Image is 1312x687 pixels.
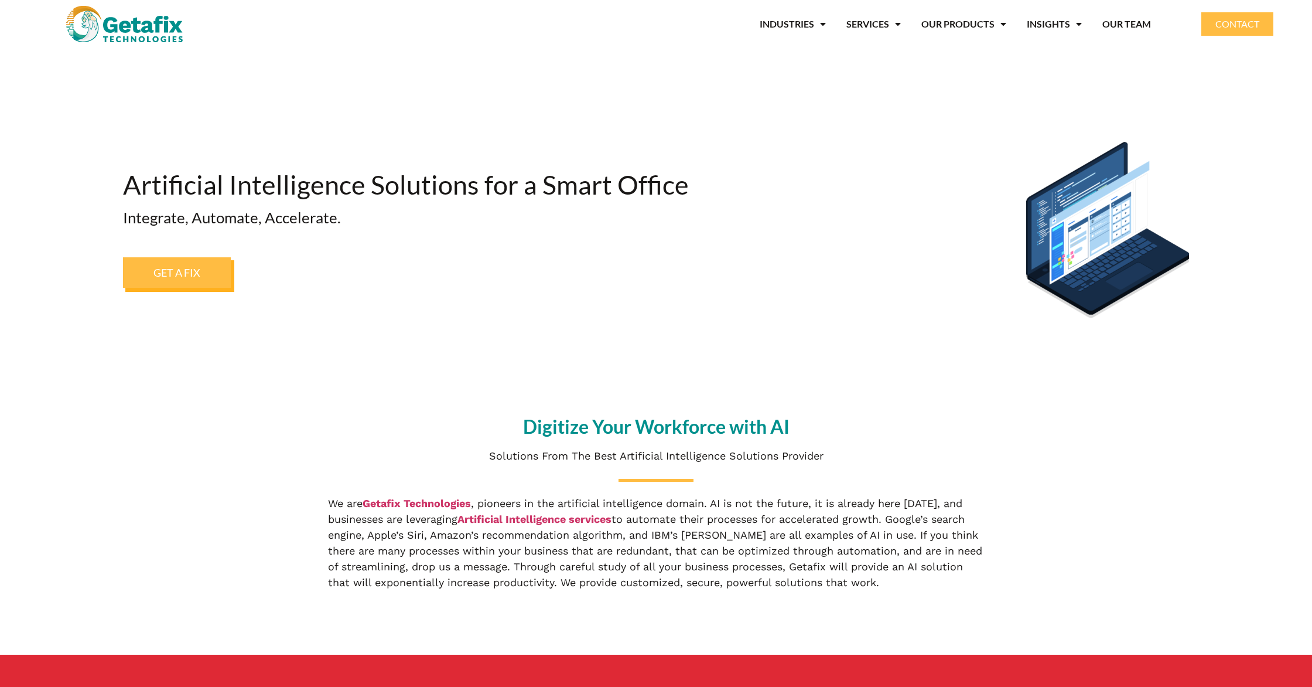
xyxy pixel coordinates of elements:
a: GET A FIX [123,257,231,288]
h2: Digitize Your Workforce with AI [328,417,984,436]
a: CONTACT [1201,12,1273,36]
a: OUR PRODUCTS [921,11,1006,38]
a: INSIGHTS [1027,11,1082,38]
a: INDUSTRIES [760,11,826,38]
a: OUR TEAM [1102,11,1151,38]
span: GET A FIX [153,267,200,278]
img: Web And Mobile App Development Services [1026,142,1189,318]
a: SERVICES [846,11,901,38]
h2: Integrate, Automate, Accelerate. [123,210,704,225]
a: Getafix Technologies [363,497,471,509]
span: CONTACT [1215,19,1259,29]
h1: Artificial Intelligence Solutions for a Smart Office [123,172,704,198]
img: web and mobile application development company [66,6,183,42]
p: Solutions From The Best Artificial Intelligence Solutions Provider [328,448,984,464]
a: Artificial Intelligence services [457,513,611,525]
div: We are , pioneers in the artificial intelligence domain. AI is not the future, it is already here... [328,495,984,590]
nav: Menu [255,11,1152,38]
